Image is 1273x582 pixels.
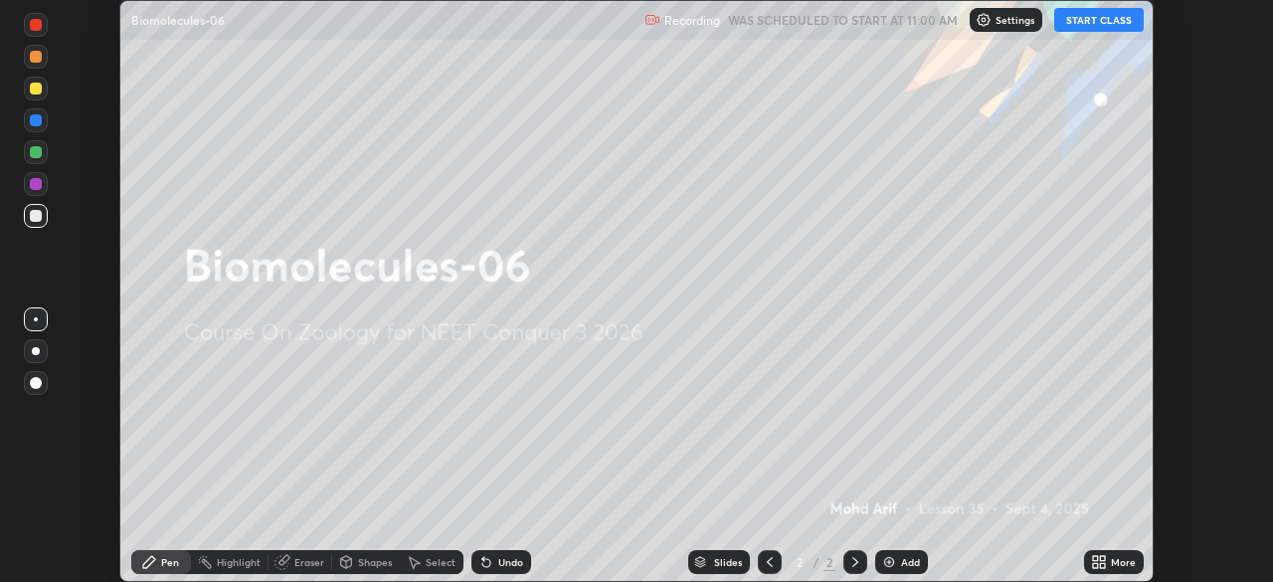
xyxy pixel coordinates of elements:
p: Biomolecules-06 [131,12,225,28]
img: class-settings-icons [976,12,992,28]
div: Eraser [294,557,324,567]
div: 2 [790,556,810,568]
div: Pen [161,557,179,567]
div: Select [426,557,455,567]
img: recording.375f2c34.svg [644,12,660,28]
div: Undo [498,557,523,567]
div: 2 [823,553,835,571]
div: Shapes [358,557,392,567]
img: add-slide-button [881,554,897,570]
div: More [1111,557,1136,567]
h5: WAS SCHEDULED TO START AT 11:00 AM [728,11,958,29]
div: Slides [714,557,742,567]
p: Recording [664,13,720,28]
div: / [814,556,819,568]
div: Add [901,557,920,567]
p: Settings [996,15,1034,25]
div: Highlight [217,557,261,567]
button: START CLASS [1054,8,1144,32]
